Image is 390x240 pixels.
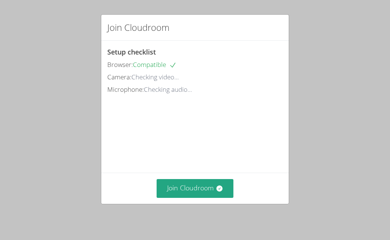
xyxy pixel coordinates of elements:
[107,73,131,81] span: Camera:
[157,179,234,197] button: Join Cloudroom
[107,47,156,56] span: Setup checklist
[107,21,169,34] h2: Join Cloudroom
[144,85,192,94] span: Checking audio...
[107,60,133,69] span: Browser:
[107,85,144,94] span: Microphone:
[133,60,177,69] span: Compatible
[131,73,179,81] span: Checking video...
